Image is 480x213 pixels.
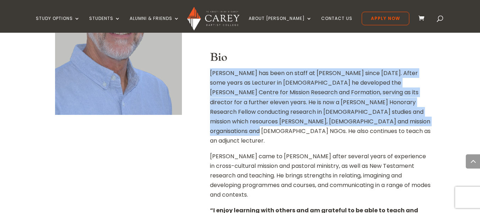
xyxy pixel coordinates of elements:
p: [PERSON_NAME] came to [PERSON_NAME] after several years of experience in cross-cultural mission a... [210,151,432,206]
img: Carey Baptist College [187,7,239,31]
a: Contact Us [321,16,352,33]
a: Apply Now [362,12,409,25]
a: Study Options [36,16,80,33]
p: [PERSON_NAME] has been on staff at [PERSON_NAME] since [DATE]. After some years as Lecturer in [D... [210,68,432,151]
a: Alumni & Friends [130,16,179,33]
h3: Bio [210,51,432,68]
a: Students [89,16,120,33]
a: About [PERSON_NAME] [249,16,312,33]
